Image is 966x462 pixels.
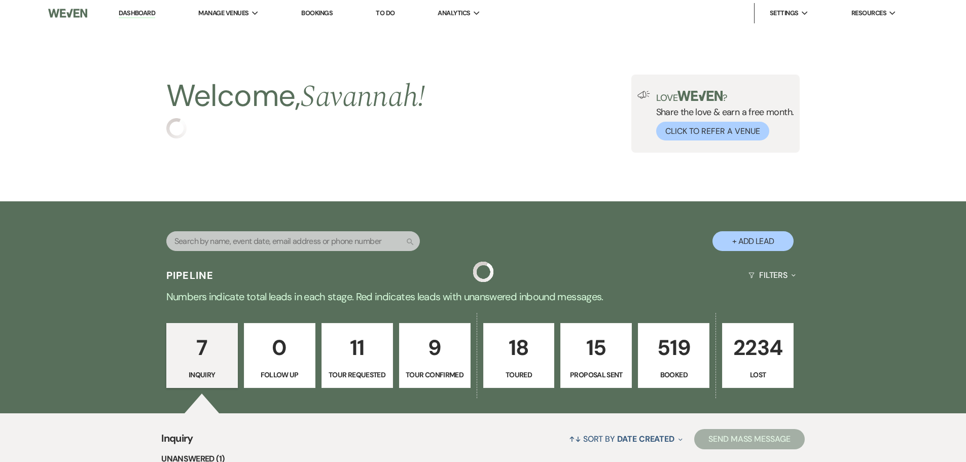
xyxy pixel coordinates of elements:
[638,323,709,388] a: 519Booked
[119,9,155,18] a: Dashboard
[851,8,886,18] span: Resources
[399,323,471,388] a: 9Tour Confirmed
[569,434,581,444] span: ↑↓
[166,323,238,388] a: 7Inquiry
[645,331,703,365] p: 519
[251,369,309,380] p: Follow Up
[560,323,632,388] a: 15Proposal Sent
[173,331,231,365] p: 7
[722,323,794,388] a: 2234Lost
[251,331,309,365] p: 0
[321,323,393,388] a: 11Tour Requested
[744,262,800,289] button: Filters
[48,3,87,24] img: Weven Logo
[166,118,187,138] img: loading spinner
[301,9,333,17] a: Bookings
[438,8,470,18] span: Analytics
[173,369,231,380] p: Inquiry
[328,369,386,380] p: Tour Requested
[490,369,548,380] p: Toured
[406,331,464,365] p: 9
[244,323,315,388] a: 0Follow Up
[729,331,787,365] p: 2234
[166,75,425,118] h2: Welcome,
[406,369,464,380] p: Tour Confirmed
[473,262,493,282] img: loading spinner
[567,369,625,380] p: Proposal Sent
[712,231,794,251] button: + Add Lead
[328,331,386,365] p: 11
[694,429,805,449] button: Send Mass Message
[567,331,625,365] p: 15
[198,8,248,18] span: Manage Venues
[483,323,555,388] a: 18Toured
[376,9,395,17] a: To Do
[565,425,687,452] button: Sort By Date Created
[490,331,548,365] p: 18
[645,369,703,380] p: Booked
[637,91,650,99] img: loud-speaker-illustration.svg
[656,91,794,102] p: Love ?
[301,74,425,120] span: Savannah !
[677,91,723,101] img: weven-logo-green.svg
[650,91,794,140] div: Share the love & earn a free month.
[656,122,769,140] button: Click to Refer a Venue
[770,8,799,18] span: Settings
[118,289,848,305] p: Numbers indicate total leads in each stage. Red indicates leads with unanswered inbound messages.
[166,231,420,251] input: Search by name, event date, email address or phone number
[161,431,193,452] span: Inquiry
[617,434,674,444] span: Date Created
[729,369,787,380] p: Lost
[166,268,214,282] h3: Pipeline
